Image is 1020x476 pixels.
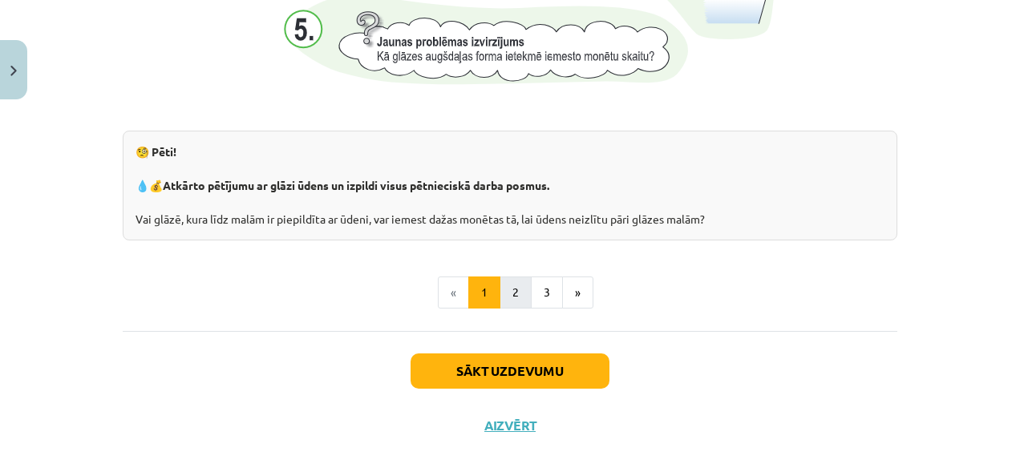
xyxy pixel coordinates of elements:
div: 💧💰 Vai glāzē, kura līdz malām ir piepildīta ar ūdeni, var iemest dažas monētas tā, lai ūdens neiz... [123,131,897,240]
button: 1 [468,276,500,309]
nav: Page navigation example [123,276,897,309]
button: Sākt uzdevumu [411,353,609,389]
strong: 🧐 Pēti! [136,144,176,159]
button: » [562,276,593,309]
img: icon-close-lesson-0947bae3869378f0d4975bcd49f059093ad1ed9edebbc8119c70593378902aed.svg [10,66,17,76]
button: 3 [531,276,563,309]
strong: Atkārto pētījumu ar glāzi ūdens un izpildi visus pētnieciskā darba posmus. [163,178,549,192]
button: Aizvērt [480,418,540,434]
button: 2 [500,276,532,309]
